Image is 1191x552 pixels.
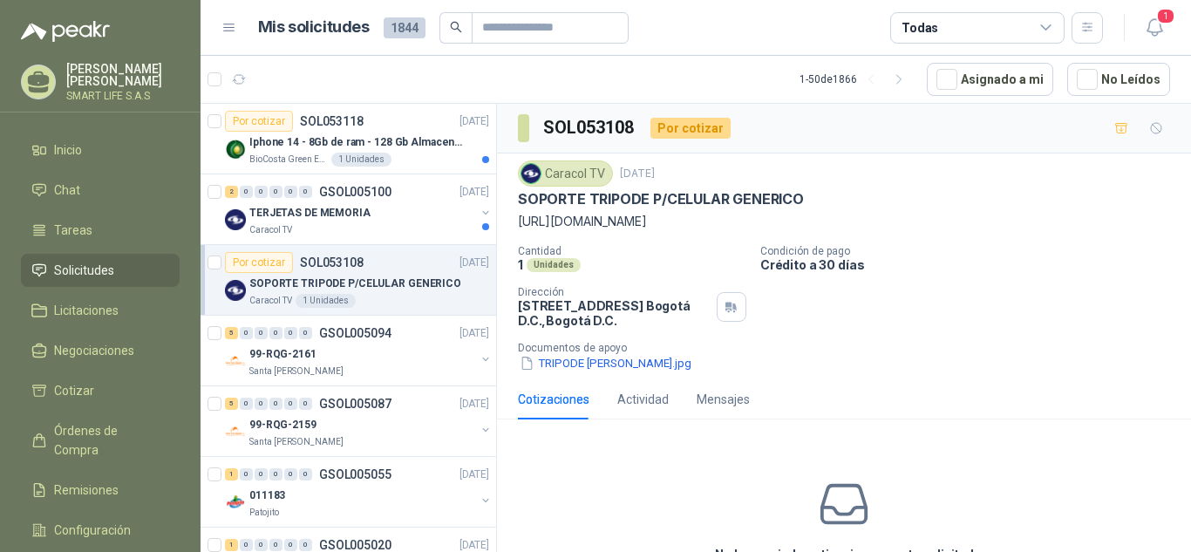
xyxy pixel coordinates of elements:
[249,276,461,292] p: SOPORTE TRIPODE P/CELULAR GENERICO
[225,539,238,551] div: 1
[459,255,489,271] p: [DATE]
[54,521,131,540] span: Configuración
[527,258,581,272] div: Unidades
[240,186,253,198] div: 0
[21,214,180,247] a: Tareas
[518,286,710,298] p: Dirección
[459,184,489,201] p: [DATE]
[249,294,292,308] p: Caracol TV
[518,342,1184,354] p: Documentos de apoyo
[384,17,425,38] span: 1844
[269,186,282,198] div: 0
[543,114,636,141] h3: SOL053108
[21,21,110,42] img: Logo peakr
[299,398,312,410] div: 0
[255,186,268,198] div: 0
[54,341,134,360] span: Negociaciones
[269,468,282,480] div: 0
[319,327,391,339] p: GSOL005094
[269,539,282,551] div: 0
[331,153,391,167] div: 1 Unidades
[249,417,316,433] p: 99-RQG-2159
[21,294,180,327] a: Licitaciones
[249,134,466,151] p: Iphone 14 - 8Gb de ram - 128 Gb Almacenamiento
[225,252,293,273] div: Por cotizar
[225,393,493,449] a: 5 0 0 0 0 0 GSOL005087[DATE] Company Logo99-RQG-2159Santa [PERSON_NAME]
[450,21,462,33] span: search
[240,468,253,480] div: 0
[249,487,285,504] p: 011183
[620,166,655,182] p: [DATE]
[518,190,804,208] p: SOPORTE TRIPODE P/CELULAR GENERICO
[54,181,80,200] span: Chat
[284,186,297,198] div: 0
[319,186,391,198] p: GSOL005100
[66,91,180,101] p: SMART LIFE S.A.S
[225,209,246,230] img: Company Logo
[54,480,119,500] span: Remisiones
[319,539,391,551] p: GSOL005020
[255,327,268,339] div: 0
[225,421,246,442] img: Company Logo
[240,539,253,551] div: 0
[249,346,316,363] p: 99-RQG-2161
[284,398,297,410] div: 0
[249,506,279,520] p: Patojito
[21,514,180,547] a: Configuración
[225,181,493,237] a: 2 0 0 0 0 0 GSOL005100[DATE] Company LogoTERJETAS DE MEMORIACaracol TV
[319,398,391,410] p: GSOL005087
[284,327,297,339] div: 0
[225,111,293,132] div: Por cotizar
[518,354,693,372] button: TRIPODE [PERSON_NAME].jpg
[225,186,238,198] div: 2
[225,398,238,410] div: 5
[240,398,253,410] div: 0
[255,398,268,410] div: 0
[760,245,1184,257] p: Condición de pago
[225,492,246,513] img: Company Logo
[284,539,297,551] div: 0
[225,327,238,339] div: 5
[255,468,268,480] div: 0
[300,256,364,269] p: SOL053108
[249,365,344,378] p: Santa [PERSON_NAME]
[249,205,371,221] p: TERJETAS DE MEMORIA
[299,186,312,198] div: 0
[249,435,344,449] p: Santa [PERSON_NAME]
[518,257,523,272] p: 1
[650,118,731,139] div: Por cotizar
[201,245,496,316] a: Por cotizarSOL053108[DATE] Company LogoSOPORTE TRIPODE P/CELULAR GENERICOCaracol TV1 Unidades
[66,63,180,87] p: [PERSON_NAME] [PERSON_NAME]
[54,140,82,160] span: Inicio
[459,113,489,130] p: [DATE]
[249,153,328,167] p: BioCosta Green Energy S.A.S
[518,298,710,328] p: [STREET_ADDRESS] Bogotá D.C. , Bogotá D.C.
[518,245,746,257] p: Cantidad
[319,468,391,480] p: GSOL005055
[269,398,282,410] div: 0
[459,325,489,342] p: [DATE]
[1067,63,1170,96] button: No Leídos
[255,539,268,551] div: 0
[225,139,246,160] img: Company Logo
[225,464,493,520] a: 1 0 0 0 0 0 GSOL005055[DATE] Company Logo011183Patojito
[459,467,489,483] p: [DATE]
[249,223,292,237] p: Caracol TV
[54,301,119,320] span: Licitaciones
[21,133,180,167] a: Inicio
[800,65,913,93] div: 1 - 50 de 1866
[240,327,253,339] div: 0
[225,323,493,378] a: 5 0 0 0 0 0 GSOL005094[DATE] Company Logo99-RQG-2161Santa [PERSON_NAME]
[296,294,356,308] div: 1 Unidades
[697,390,750,409] div: Mensajes
[927,63,1053,96] button: Asignado a mi
[54,421,163,460] span: Órdenes de Compra
[54,221,92,240] span: Tareas
[902,18,938,37] div: Todas
[518,212,1170,231] p: [URL][DOMAIN_NAME]
[300,115,364,127] p: SOL053118
[225,351,246,371] img: Company Logo
[21,414,180,467] a: Órdenes de Compra
[299,327,312,339] div: 0
[518,390,589,409] div: Cotizaciones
